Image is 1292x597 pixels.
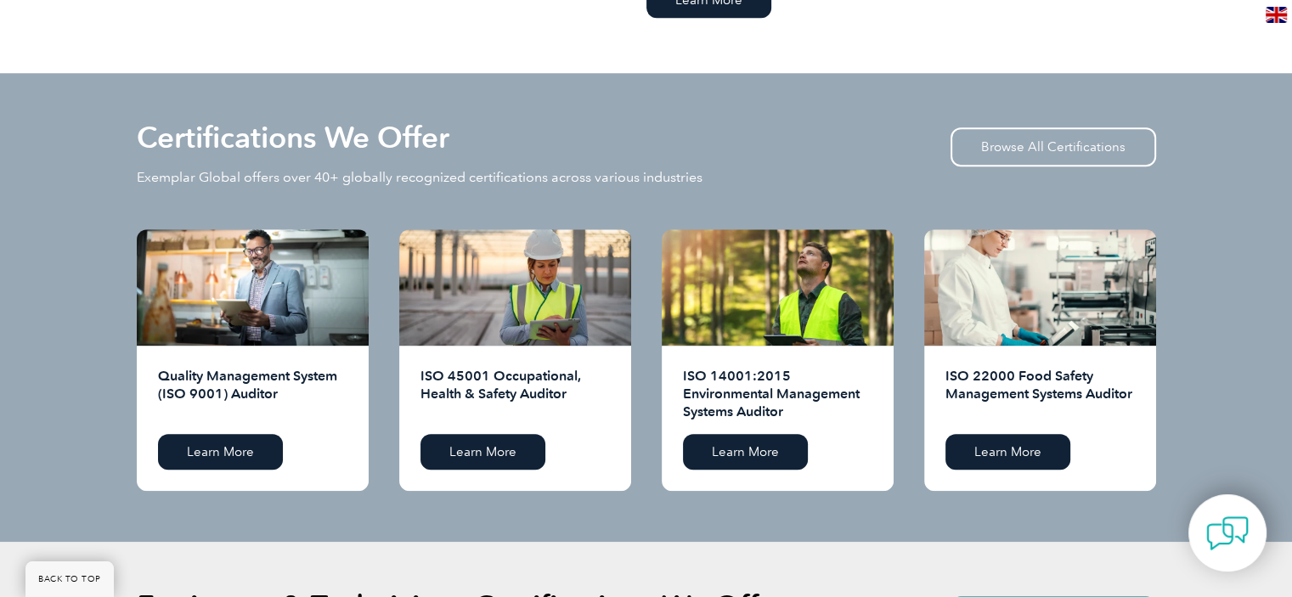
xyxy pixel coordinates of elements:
[158,367,347,421] h2: Quality Management System (ISO 9001) Auditor
[25,561,114,597] a: BACK TO TOP
[420,367,610,421] h2: ISO 45001 Occupational, Health & Safety Auditor
[945,434,1070,470] a: Learn More
[683,434,808,470] a: Learn More
[945,367,1135,421] h2: ISO 22000 Food Safety Management Systems Auditor
[137,124,449,151] h2: Certifications We Offer
[683,367,872,421] h2: ISO 14001:2015 Environmental Management Systems Auditor
[1206,512,1249,555] img: contact-chat.png
[158,434,283,470] a: Learn More
[1266,7,1287,23] img: en
[420,434,545,470] a: Learn More
[951,127,1156,166] a: Browse All Certifications
[137,168,702,187] p: Exemplar Global offers over 40+ globally recognized certifications across various industries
